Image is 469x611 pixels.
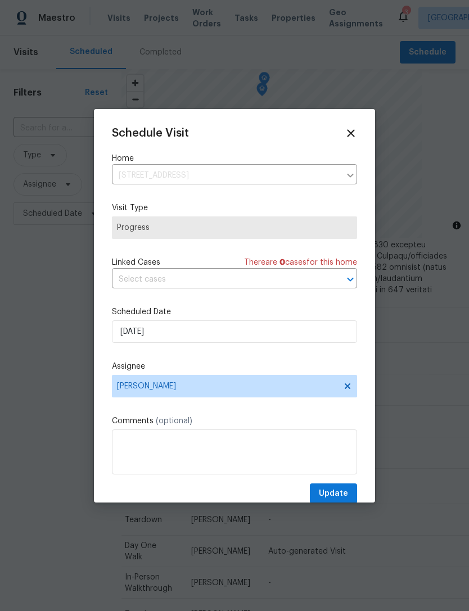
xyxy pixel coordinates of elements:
label: Assignee [112,361,357,372]
span: Close [345,127,357,139]
label: Visit Type [112,202,357,214]
input: Enter in an address [112,167,340,184]
span: [PERSON_NAME] [117,382,337,391]
input: Select cases [112,271,326,288]
span: Progress [117,222,352,233]
button: Open [342,271,358,287]
input: M/D/YYYY [112,320,357,343]
span: Update [319,487,348,501]
label: Scheduled Date [112,306,357,318]
span: There are case s for this home [244,257,357,268]
label: Home [112,153,357,164]
label: Comments [112,415,357,427]
span: 0 [279,259,285,266]
span: (optional) [156,417,192,425]
span: Linked Cases [112,257,160,268]
button: Update [310,483,357,504]
span: Schedule Visit [112,128,189,139]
